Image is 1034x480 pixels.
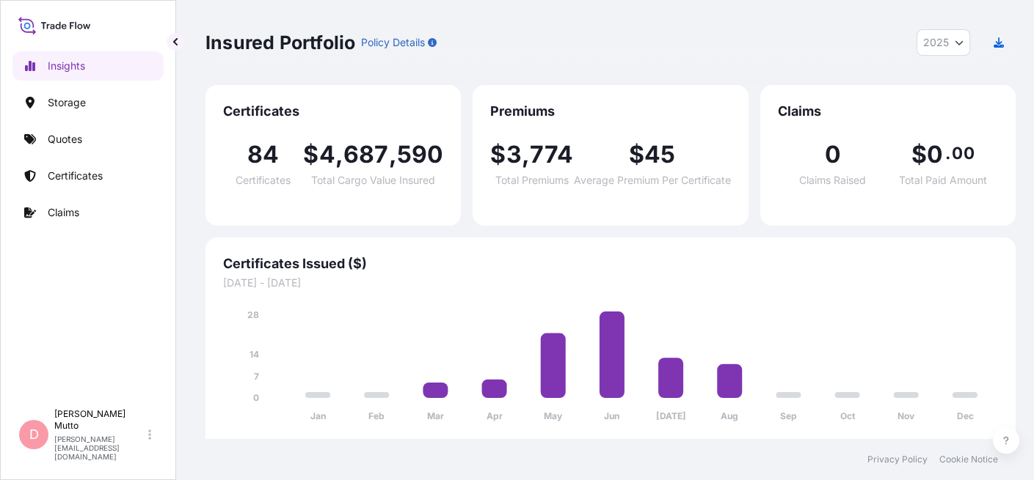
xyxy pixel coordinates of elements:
tspan: Feb [368,410,385,421]
span: $ [490,143,506,166]
span: $ [303,143,318,166]
p: Claims [48,205,79,220]
span: Average Premium Per Certificate [574,175,731,185]
span: 45 [644,143,675,166]
span: Claims Raised [799,175,866,185]
tspan: Oct [840,410,856,421]
span: , [335,143,343,166]
a: Insights [12,51,164,81]
p: Insured Portfolio [205,31,355,54]
span: Certificates Issued ($) [223,255,998,273]
span: 2025 [923,35,949,50]
span: $ [629,143,644,166]
a: Privacy Policy [867,454,928,465]
tspan: 28 [247,309,259,320]
a: Quotes [12,125,164,154]
tspan: 0 [253,392,259,403]
tspan: Sep [780,410,797,421]
span: $ [911,143,927,166]
p: [PERSON_NAME][EMAIL_ADDRESS][DOMAIN_NAME] [54,435,145,461]
span: [DATE] - [DATE] [223,276,998,290]
a: Certificates [12,161,164,191]
p: Insights [48,59,85,73]
p: [PERSON_NAME] Mutto [54,408,145,432]
p: Storage [48,95,86,110]
span: 84 [247,143,279,166]
tspan: Apr [487,410,503,421]
span: 687 [343,143,389,166]
span: D [29,427,39,442]
a: Cookie Notice [939,454,998,465]
span: Certificates [236,175,291,185]
tspan: 7 [254,371,259,382]
button: Year Selector [917,29,970,56]
tspan: Jun [604,410,619,421]
tspan: Nov [898,410,915,421]
tspan: 14 [250,349,259,360]
span: 0 [825,143,841,166]
tspan: Aug [721,410,738,421]
tspan: Dec [956,410,973,421]
p: Certificates [48,169,103,183]
tspan: [DATE] [656,410,686,421]
span: Total Premiums [495,175,569,185]
span: 3 [506,143,522,166]
span: 0 [927,143,943,166]
span: , [522,143,530,166]
span: Premiums [490,103,730,120]
tspan: Mar [427,410,444,421]
p: Quotes [48,132,82,147]
a: Claims [12,198,164,227]
span: 4 [319,143,335,166]
span: Total Cargo Value Insured [311,175,435,185]
span: Total Paid Amount [899,175,987,185]
span: Claims [778,103,998,120]
span: 00 [952,147,974,159]
span: 590 [397,143,444,166]
span: 774 [530,143,574,166]
span: Certificates [223,103,443,120]
tspan: May [544,410,563,421]
span: , [389,143,397,166]
span: . [945,147,950,159]
p: Policy Details [361,35,425,50]
tspan: Jan [310,410,326,421]
a: Storage [12,88,164,117]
